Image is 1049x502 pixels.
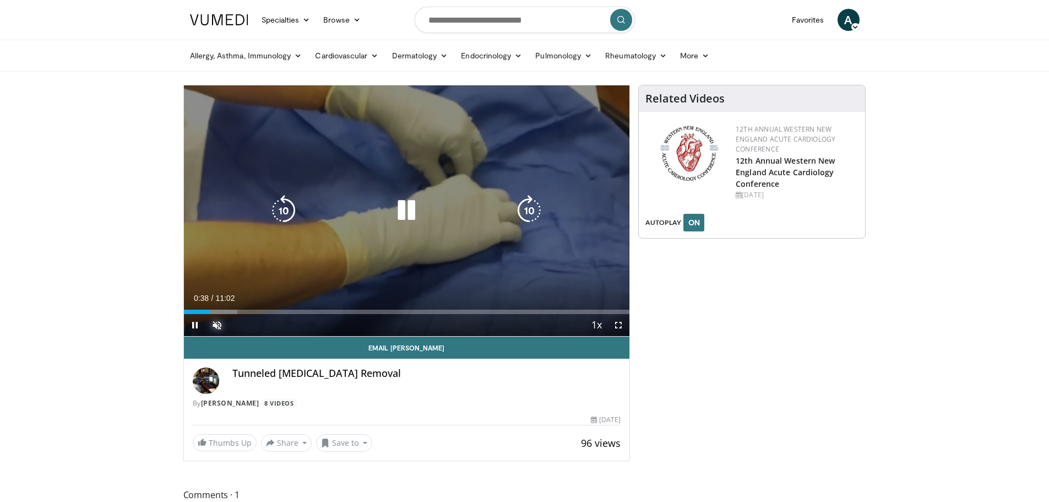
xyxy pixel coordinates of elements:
button: Save to [316,434,372,452]
button: Pause [184,314,206,336]
a: Rheumatology [599,45,673,67]
a: 12th Annual Western New England Acute Cardiology Conference [736,125,835,154]
img: 0954f259-7907-4053-a817-32a96463ecc8.png.150x105_q85_autocrop_double_scale_upscale_version-0.2.png [659,125,720,182]
button: Fullscreen [607,314,629,336]
h4: Tunneled [MEDICAL_DATA] Removal [232,368,621,380]
span: AUTOPLAY [645,218,681,228]
a: [PERSON_NAME] [201,398,259,408]
a: Dermatology [385,45,455,67]
a: 8 Videos [261,398,297,408]
a: Email [PERSON_NAME] [184,337,630,359]
a: A [838,9,860,31]
a: Browse [317,9,367,31]
h4: Related Videos [645,92,725,105]
button: Playback Rate [585,314,607,336]
span: 11:02 [215,294,235,303]
a: Endocrinology [454,45,529,67]
a: Allergy, Asthma, Immunology [183,45,309,67]
a: Favorites [785,9,831,31]
img: Avatar [193,368,219,394]
button: ON [683,214,704,231]
img: VuMedi Logo [190,14,248,25]
a: More [673,45,716,67]
span: 0:38 [194,294,209,303]
span: 96 views [581,436,621,450]
button: Unmute [206,314,228,336]
input: Search topics, interventions [415,7,635,33]
div: Progress Bar [184,310,630,314]
video-js: Video Player [184,85,630,337]
div: [DATE] [736,190,856,200]
span: Comments 1 [183,488,631,502]
span: / [211,294,214,303]
a: Thumbs Up [193,434,257,451]
button: Share [261,434,312,452]
a: Pulmonology [529,45,599,67]
a: Cardiovascular [308,45,385,67]
a: Specialties [255,9,317,31]
div: By [193,398,621,408]
div: [DATE] [591,415,621,425]
a: 12th Annual Western New England Acute Cardiology Conference [736,155,835,189]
